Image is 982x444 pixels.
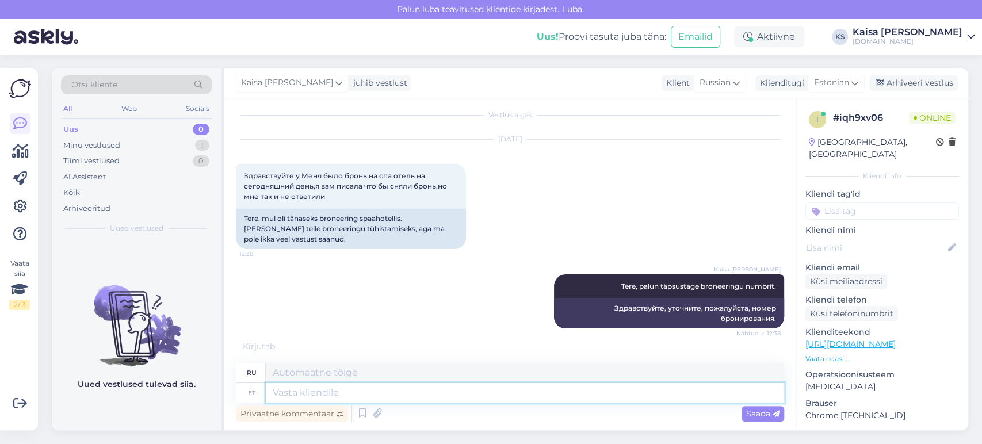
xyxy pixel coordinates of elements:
[816,115,819,124] span: i
[63,203,110,215] div: Arhiveeritud
[806,242,946,254] input: Lisa nimi
[746,408,780,419] span: Saada
[9,300,30,310] div: 2 / 3
[193,124,209,135] div: 0
[559,4,586,14] span: Luba
[700,76,731,89] span: Russian
[195,140,209,151] div: 1
[805,339,896,349] a: [URL][DOMAIN_NAME]
[554,298,784,328] div: Здравствуйте, уточните, пожалуйста, номер бронирования.
[247,363,257,382] div: ru
[241,76,333,89] span: Kaisa [PERSON_NAME]
[805,294,959,306] p: Kliendi telefon
[755,77,804,89] div: Klienditugi
[734,26,804,47] div: Aktiivne
[909,112,956,124] span: Online
[805,274,887,289] div: Küsi meiliaadressi
[833,111,909,125] div: # iqh9xv06
[184,101,212,116] div: Socials
[61,101,74,116] div: All
[236,340,784,353] div: Kirjutab
[63,171,106,183] div: AI Assistent
[853,28,962,37] div: Kaisa [PERSON_NAME]
[805,262,959,274] p: Kliendi email
[869,75,958,91] div: Arhiveeri vestlus
[78,378,196,391] p: Uued vestlused tulevad siia.
[805,188,959,200] p: Kliendi tag'id
[236,209,466,249] div: Tere, mul oli tänaseks broneering spaahotellis. [PERSON_NAME] teile broneeringu tühistamiseks, ag...
[119,101,139,116] div: Web
[193,155,209,167] div: 0
[248,383,255,403] div: et
[714,265,781,274] span: Kaisa [PERSON_NAME]
[52,265,221,368] img: No chats
[244,171,449,201] span: Здравствуйте у Меня было бронь на спа отель на сегодняшний день,я вам писала что бы сняли бронь,н...
[736,329,781,338] span: Nähtud ✓ 12:38
[805,224,959,236] p: Kliendi nimi
[537,30,666,44] div: Proovi tasuta juba täna:
[236,406,348,422] div: Privaatne kommentaar
[63,187,80,198] div: Kõik
[809,136,936,160] div: [GEOGRAPHIC_DATA], [GEOGRAPHIC_DATA]
[853,37,962,46] div: [DOMAIN_NAME]
[832,29,848,45] div: KS
[805,409,959,422] p: Chrome [TECHNICAL_ID]
[805,354,959,364] p: Vaata edasi ...
[671,26,720,48] button: Emailid
[110,223,163,234] span: Uued vestlused
[814,76,849,89] span: Estonian
[63,140,120,151] div: Minu vestlused
[63,124,78,135] div: Uus
[621,282,776,290] span: Tere, palun täpsustage broneeringu numbrit.
[9,258,30,310] div: Vaata siia
[805,369,959,381] p: Operatsioonisüsteem
[805,202,959,220] input: Lisa tag
[853,28,975,46] a: Kaisa [PERSON_NAME][DOMAIN_NAME]
[805,326,959,338] p: Klienditeekond
[805,397,959,409] p: Brauser
[349,77,407,89] div: juhib vestlust
[236,134,784,144] div: [DATE]
[805,171,959,181] div: Kliendi info
[9,78,31,99] img: Askly Logo
[71,79,117,91] span: Otsi kliente
[805,381,959,393] p: [MEDICAL_DATA]
[662,77,690,89] div: Klient
[805,306,898,321] div: Küsi telefoninumbrit
[236,110,784,120] div: Vestlus algas
[537,31,559,42] b: Uus!
[63,155,120,167] div: Tiimi vestlused
[239,250,282,258] span: 12:38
